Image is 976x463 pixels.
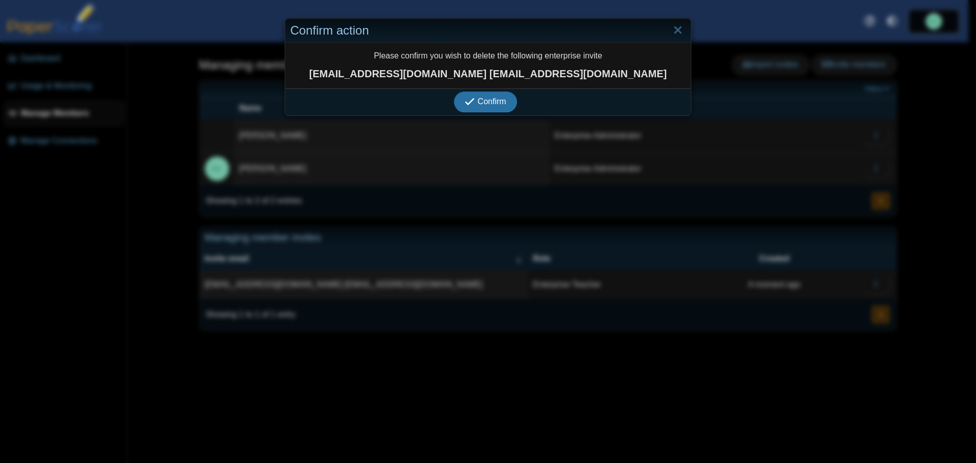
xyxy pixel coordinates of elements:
div: Please confirm you wish to delete the following enterprise invite [285,43,691,88]
div: Confirm action [285,19,691,43]
a: Close [670,22,686,39]
span: Confirm [478,97,506,106]
strong: [EMAIL_ADDRESS][DOMAIN_NAME] [EMAIL_ADDRESS][DOMAIN_NAME] [290,67,686,81]
button: Confirm [454,91,516,112]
